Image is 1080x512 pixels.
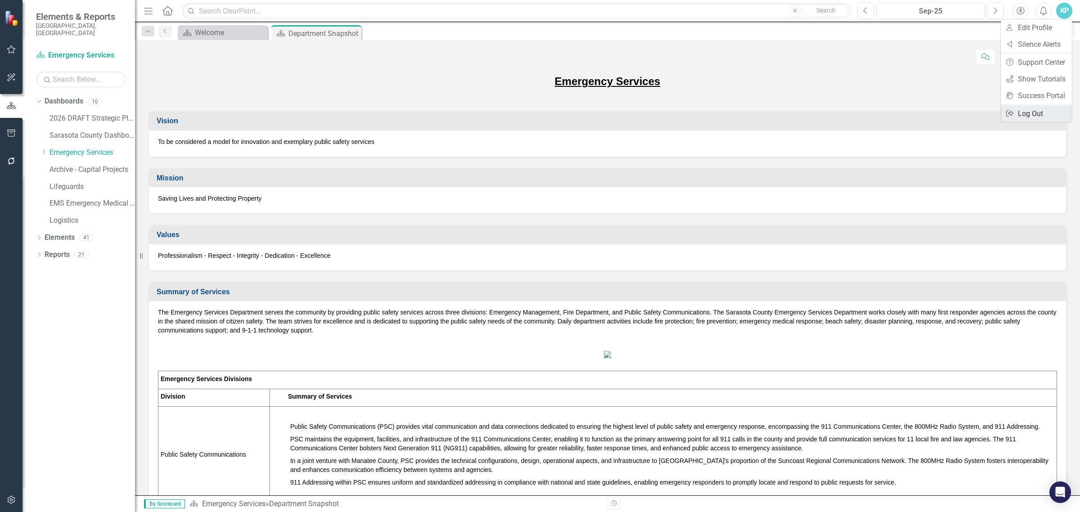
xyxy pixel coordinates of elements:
a: Success Portal [1001,87,1072,104]
div: Welcome [195,27,265,38]
input: Search Below... [36,72,126,87]
div: Department Snapshot [288,28,359,39]
span: By Scorecard [144,499,185,508]
a: Logistics [49,216,135,226]
a: 2026 DRAFT Strategic Plan [49,113,135,124]
input: Search ClearPoint... [182,3,850,19]
span: The Emergency Services Department serves the community by providing public safety services across... [158,309,1056,334]
div: Sep-25 [880,6,981,17]
a: Dashboards [45,96,83,107]
h3: Vision [157,117,1062,125]
span: Public Safety Communications [161,451,246,458]
button: Sep-25 [877,3,985,19]
img: ClearPoint Strategy [4,10,20,26]
div: 41 [79,234,94,242]
a: Emergency Services [49,148,135,158]
div: 10 [88,98,102,105]
a: Emergency Services [202,499,265,508]
button: KP [1056,3,1072,19]
a: Archive - Capital Projects [49,165,135,175]
strong: Emergency Services Divisions [161,375,252,382]
button: Search [803,4,848,17]
a: Elements [45,233,75,243]
h3: Summary of Services [157,288,1062,296]
span: PSC maintains the equipment, facilities, and infrastructure of the 911 Communications Center, ena... [290,436,1016,452]
a: Welcome [180,27,265,38]
p: Saving Lives and Protecting Property [158,194,1057,203]
strong: Summary of Services [288,393,352,400]
h3: Mission [157,174,1062,182]
div: Department Snapshot [269,499,339,508]
small: [GEOGRAPHIC_DATA], [GEOGRAPHIC_DATA] [36,22,126,37]
u: Emergency Services [555,75,661,87]
a: Lifeguards [49,182,135,192]
a: Reports [45,250,70,260]
a: Silence Alerts [1001,36,1072,53]
a: Log Out [1001,105,1072,122]
div: 21 [74,251,89,259]
strong: Division [161,393,185,400]
div: » [189,499,601,509]
span: Search [816,7,836,14]
a: Sarasota County Dashboard [49,130,135,141]
p: To be considered a model for innovation and exemplary public safety services [158,137,1057,146]
a: Edit Profile [1001,19,1072,36]
span: Elements & Reports [36,11,126,22]
p: Professionalism - Respect - Integrity - Dedication - Excellence [158,251,1057,260]
a: Support Center [1001,54,1072,71]
a: EMS Emergency Medical Services [49,198,135,209]
div: Open Intercom Messenger [1049,481,1071,503]
span: In a joint venture with Manatee County, PSC provides the technical configurations, design, operat... [290,457,1048,473]
span: 911 Addressing within PSC ensures uniform and standardized addressing in compliance with national... [290,479,896,486]
img: Fire-cap.jpg [604,351,611,358]
span: Public Safety Communications (PSC) provides vital communication and data connections dedicated to... [290,423,1040,430]
a: Show Tutorials [1001,71,1072,87]
a: Emergency Services [36,50,126,61]
h3: Values [157,231,1062,239]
